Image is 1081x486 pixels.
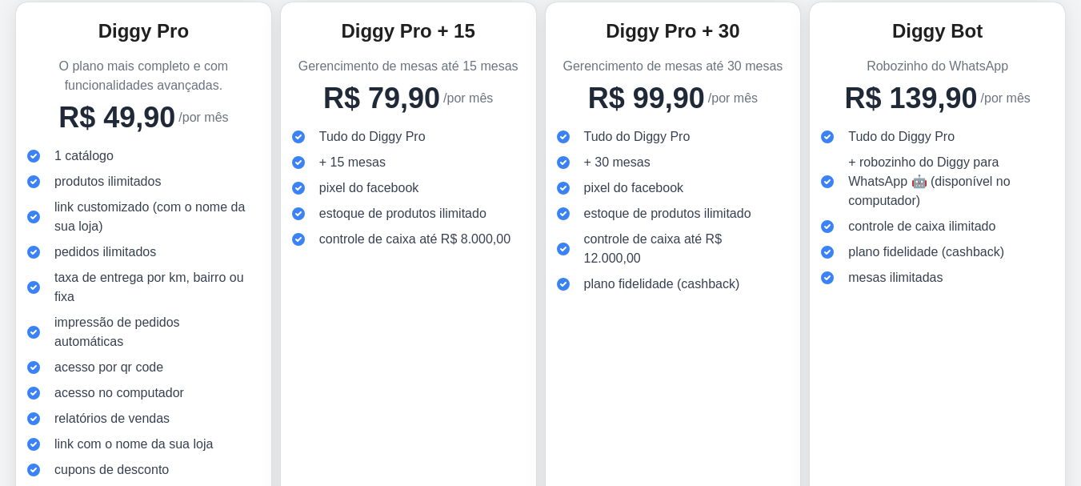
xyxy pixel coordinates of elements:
span: Tudo do Diggy Pro [848,127,955,147]
h3: Diggy Pro [26,18,262,44]
p: Gerencimento de mesas até 30 mesas [555,57,791,76]
span: controle de caixa até R$ 8.000,00 [319,230,510,249]
span: plano fidelidade (cashback) [584,275,740,294]
span: pedidos ilimitados [54,243,156,262]
span: produtos ilimitados [54,172,161,191]
h3: Diggy Pro + 30 [555,18,791,44]
span: link com o nome da sua loja [54,435,213,454]
p: /por mês [708,89,758,108]
p: Gerencimento de mesas até 15 mesas [290,57,526,76]
span: Tudo do Diggy Pro [584,127,691,147]
span: + 15 mesas [319,153,386,172]
p: /por mês [443,89,493,108]
h4: R$ 79,90 [323,82,440,114]
h4: R$ 99,90 [588,82,705,114]
span: controle de caixa ilimitado [848,217,995,236]
p: /por mês [178,108,228,127]
h4: R$ 139,90 [844,82,977,114]
span: impressão de pedidos automáticas [54,313,249,351]
p: /por mês [981,89,1031,108]
span: 1 catálogo [54,147,114,166]
span: taxa de entrega por km, bairro ou fixa [54,268,249,307]
p: Robozinho do WhatsApp [819,57,1055,76]
span: link customizado (com o nome da sua loja) [54,198,249,236]
span: relatórios de vendas [54,409,170,428]
span: Tudo do Diggy Pro [319,127,426,147]
h4: R$ 49,90 [58,102,175,134]
span: + robozinho do Diggy para WhatsApp 🤖 (disponível no computador) [848,153,1043,211]
span: acesso por qr code [54,358,163,377]
span: acesso no computador [54,384,184,403]
span: cupons de desconto [54,460,169,480]
span: plano fidelidade (cashback) [848,243,1004,262]
p: O plano mais completo e com funcionalidades avançadas. [26,57,262,95]
h3: Diggy Bot [819,18,1055,44]
span: pixel do facebook [584,179,684,198]
span: estoque de produtos ilimitado [584,204,751,223]
span: controle de caixa até R$ 12.000,00 [584,230,779,268]
span: estoque de produtos ilimitado [319,204,486,223]
span: mesas ilimitadas [848,268,943,287]
h3: Diggy Pro + 15 [290,18,526,44]
span: + 30 mesas [584,153,651,172]
span: pixel do facebook [319,179,419,198]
